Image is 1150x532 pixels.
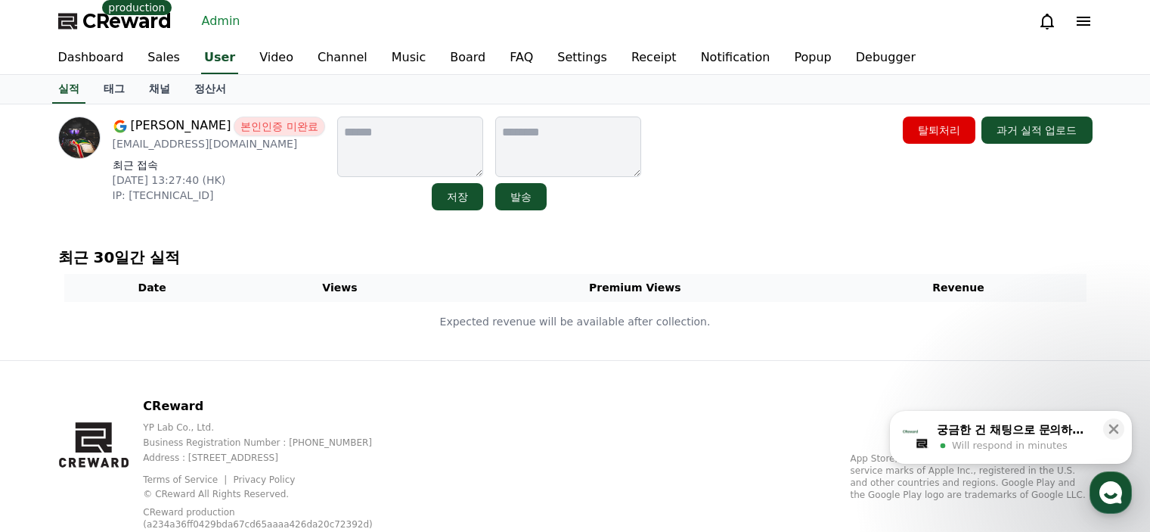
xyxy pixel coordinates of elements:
[143,488,408,500] p: © CReward All Rights Reserved.
[58,117,101,159] img: profile image
[831,274,1086,302] th: Revenue
[113,173,325,188] p: [DATE] 13:27:40 (HK)
[143,437,408,449] p: Business Registration Number : [PHONE_NUMBER]
[247,42,305,74] a: Video
[58,9,172,33] a: CReward
[305,42,380,74] a: Channel
[844,42,928,74] a: Debugger
[131,117,231,136] span: [PERSON_NAME]
[143,506,385,530] p: CReward production (a234a36ff0429bda67cd65aaaa426da20c72392d)
[240,274,439,302] th: Views
[52,75,85,104] a: 실적
[135,42,192,74] a: Sales
[438,42,498,74] a: Board
[545,42,619,74] a: Settings
[46,42,136,74] a: Dashboard
[234,474,296,485] a: Privacy Policy
[137,75,182,104] a: 채널
[380,42,439,74] a: Music
[234,117,324,136] span: 본인인증 미완료
[91,75,137,104] a: 태그
[981,117,1093,144] button: 과거 실적 업로드
[903,117,975,144] button: 탈퇴처리
[143,422,408,434] p: YP Lab Co., Ltd.
[58,247,1093,268] p: 최근 30일간 실적
[182,75,238,104] a: 정산서
[851,453,1093,501] p: App Store, iCloud, iCloud Drive, and iTunes Store are service marks of Apple Inc., registered in ...
[201,42,238,74] a: User
[689,42,783,74] a: Notification
[495,183,547,210] button: 발송
[432,183,483,210] button: 저장
[196,9,246,33] a: Admin
[498,42,545,74] a: FAQ
[65,314,1086,330] p: Expected revenue will be available after collection.
[143,474,229,485] a: Terms of Service
[619,42,689,74] a: Receipt
[143,452,408,464] p: Address : [STREET_ADDRESS]
[439,274,830,302] th: Premium Views
[64,274,240,302] th: Date
[782,42,843,74] a: Popup
[113,157,325,173] p: 최근 접속
[113,188,325,203] p: IP: [TECHNICAL_ID]
[113,136,325,151] p: [EMAIL_ADDRESS][DOMAIN_NAME]
[82,9,172,33] span: CReward
[143,397,408,415] p: CReward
